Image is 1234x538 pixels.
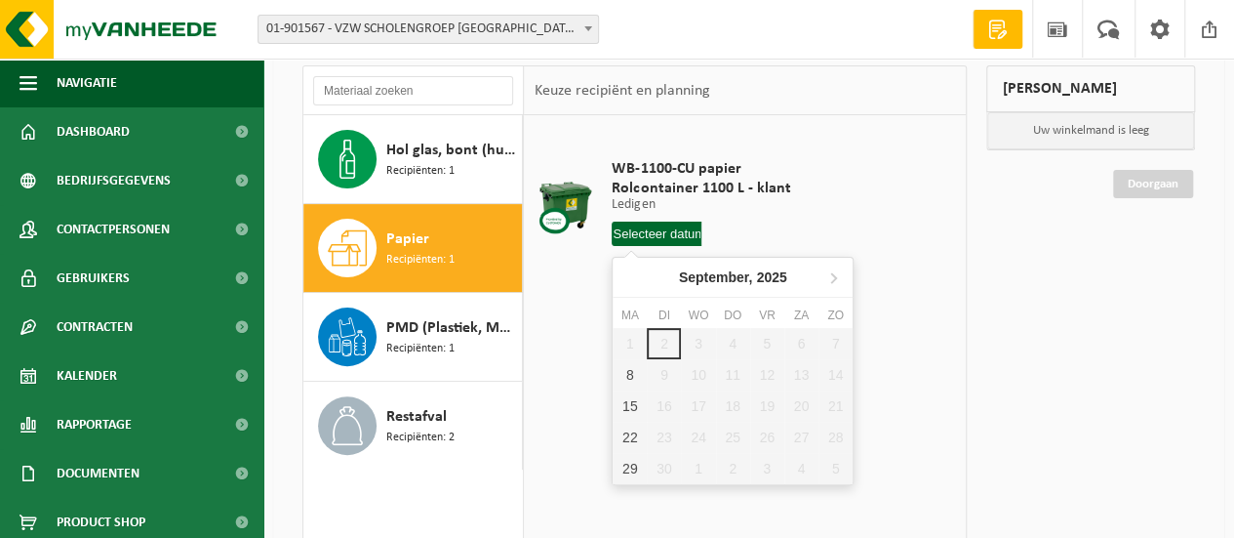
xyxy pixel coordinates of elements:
[613,359,647,391] div: 8
[259,16,598,43] span: 01-901567 - VZW SCHOLENGROEP SINT-MICHIEL - BROEDERSCHOOL - 8800 ROESELARE, MANDELLAAN 170
[57,352,117,400] span: Kalender
[303,204,523,293] button: Papier Recipiënten: 1
[386,228,429,251] span: Papier
[57,59,117,107] span: Navigatie
[303,382,523,470] button: Restafval Recipiënten: 2
[303,293,523,382] button: PMD (Plastiek, Metaal, Drankkartons) (bedrijven) Recipiënten: 1
[524,66,719,115] div: Keuze recipiënt en planning
[386,162,455,181] span: Recipiënten: 1
[681,306,715,325] div: wo
[57,156,171,205] span: Bedrijfsgegevens
[57,449,139,498] span: Documenten
[613,306,647,325] div: ma
[613,453,647,484] div: 29
[313,76,513,105] input: Materiaal zoeken
[613,391,647,422] div: 15
[258,15,599,44] span: 01-901567 - VZW SCHOLENGROEP SINT-MICHIEL - BROEDERSCHOOL - 8800 ROESELARE, MANDELLAAN 170
[1113,170,1193,198] a: Doorgaan
[612,222,701,246] input: Selecteer datum
[986,65,1195,112] div: [PERSON_NAME]
[303,115,523,204] button: Hol glas, bont (huishoudelijk) Recipiënten: 1
[671,262,795,293] div: September,
[750,306,784,325] div: vr
[57,400,132,449] span: Rapportage
[386,429,455,447] span: Recipiënten: 2
[386,405,447,429] span: Restafval
[386,316,517,340] span: PMD (Plastiek, Metaal, Drankkartons) (bedrijven)
[386,251,455,269] span: Recipiënten: 1
[756,270,786,284] i: 2025
[987,112,1194,149] p: Uw winkelmand is leeg
[57,107,130,156] span: Dashboard
[57,205,170,254] span: Contactpersonen
[612,179,790,198] span: Rolcontainer 1100 L - klant
[647,306,681,325] div: di
[613,422,647,453] div: 22
[386,139,517,162] span: Hol glas, bont (huishoudelijk)
[612,159,790,179] span: WB-1100-CU papier
[57,303,133,352] span: Contracten
[716,306,750,325] div: do
[784,306,818,325] div: za
[818,306,853,325] div: zo
[57,254,130,303] span: Gebruikers
[386,340,455,358] span: Recipiënten: 1
[612,198,790,212] p: Ledigen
